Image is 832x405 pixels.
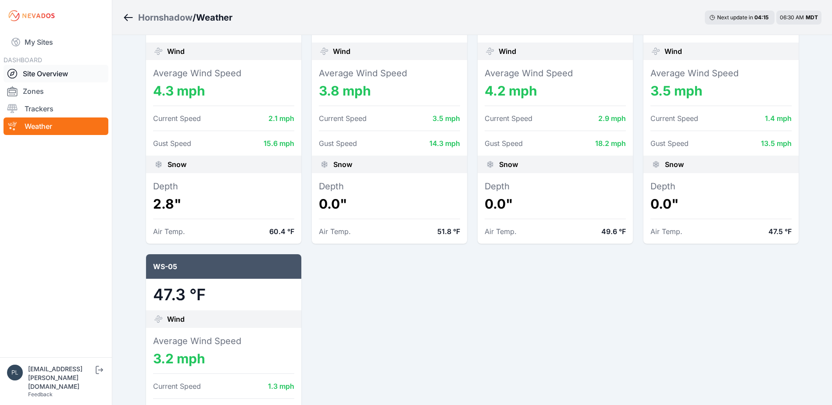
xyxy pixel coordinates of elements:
[664,46,682,57] span: Wind
[167,46,185,57] span: Wind
[437,226,460,237] dd: 51.8 °F
[650,226,682,237] dt: Air Temp.
[153,226,185,237] dt: Air Temp.
[7,9,56,23] img: Nevados
[333,159,352,170] span: Snow
[4,32,108,53] a: My Sites
[650,138,689,149] dt: Gust Speed
[319,180,460,192] dt: Depth
[485,67,626,79] dt: Average Wind Speed
[268,113,294,124] dd: 2.1 mph
[780,14,804,21] span: 06:30 AM
[650,83,792,99] dd: 3.5 mph
[598,113,626,124] dd: 2.9 mph
[485,83,626,99] dd: 4.2 mph
[153,335,294,347] dt: Average Wind Speed
[153,196,294,212] dd: 2.8"
[4,117,108,135] a: Weather
[153,286,294,303] dd: 47.3 °F
[153,381,201,391] dt: Current Speed
[754,14,770,21] div: 04 : 15
[268,381,294,391] dd: 1.3 mph
[167,314,185,324] span: Wind
[153,351,294,366] dd: 3.2 mph
[485,180,626,192] dt: Depth
[153,18,294,36] dd: 60.4 °F
[153,180,294,192] dt: Depth
[319,138,357,149] dt: Gust Speed
[485,226,517,237] dt: Air Temp.
[650,113,698,124] dt: Current Speed
[196,11,232,24] h3: Weather
[806,14,818,21] span: MDT
[485,113,532,124] dt: Current Speed
[193,11,196,24] span: /
[319,18,460,36] dd: 51.8 °F
[665,159,684,170] span: Snow
[168,159,186,170] span: Snow
[319,67,460,79] dt: Average Wind Speed
[650,180,792,192] dt: Depth
[146,254,301,279] div: WS-05
[153,67,294,79] dt: Average Wind Speed
[7,365,23,380] img: plsmith@sundt.com
[761,138,792,149] dd: 13.5 mph
[319,113,367,124] dt: Current Speed
[499,46,516,57] span: Wind
[429,138,460,149] dd: 14.3 mph
[4,56,42,64] span: DASHBOARD
[768,226,792,237] dd: 47.5 °F
[650,67,792,79] dt: Average Wind Speed
[4,82,108,100] a: Zones
[432,113,460,124] dd: 3.5 mph
[717,14,753,21] span: Next update in
[650,196,792,212] dd: 0.0"
[4,100,108,117] a: Trackers
[650,18,792,36] dd: 47.5 °F
[153,83,294,99] dd: 4.3 mph
[28,365,94,391] div: [EMAIL_ADDRESS][PERSON_NAME][DOMAIN_NAME]
[485,138,523,149] dt: Gust Speed
[765,113,792,124] dd: 1.4 mph
[319,83,460,99] dd: 3.8 mph
[319,196,460,212] dd: 0.0"
[499,159,518,170] span: Snow
[333,46,350,57] span: Wind
[601,226,626,237] dd: 49.6 °F
[153,138,191,149] dt: Gust Speed
[138,11,193,24] a: Hornshadow
[264,138,294,149] dd: 15.6 mph
[485,18,626,36] dd: 49.6 °F
[485,196,626,212] dd: 0.0"
[153,113,201,124] dt: Current Speed
[269,226,294,237] dd: 60.4 °F
[123,6,232,29] nav: Breadcrumb
[4,65,108,82] a: Site Overview
[28,391,53,398] a: Feedback
[595,138,626,149] dd: 18.2 mph
[319,226,351,237] dt: Air Temp.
